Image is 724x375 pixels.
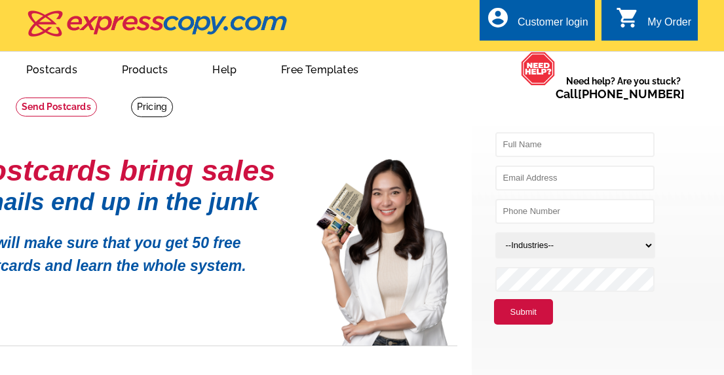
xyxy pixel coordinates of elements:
input: Email Address [495,166,655,190]
i: shopping_cart [616,6,639,29]
a: [PHONE_NUMBER] [578,87,685,101]
button: Submit [494,299,553,325]
a: Free Templates [260,53,379,84]
a: shopping_cart My Order [616,14,691,31]
div: My Order [647,16,691,35]
a: Postcards [5,53,98,84]
input: Phone Number [495,199,655,224]
span: Call [556,87,685,101]
span: Need help? Are you stuck? [556,75,691,101]
img: help [521,52,556,86]
input: Full Name [495,132,655,157]
a: Help [191,53,257,84]
i: account_circle [486,6,510,29]
a: account_circle Customer login [486,14,588,31]
a: Products [101,53,189,84]
div: Customer login [518,16,588,35]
